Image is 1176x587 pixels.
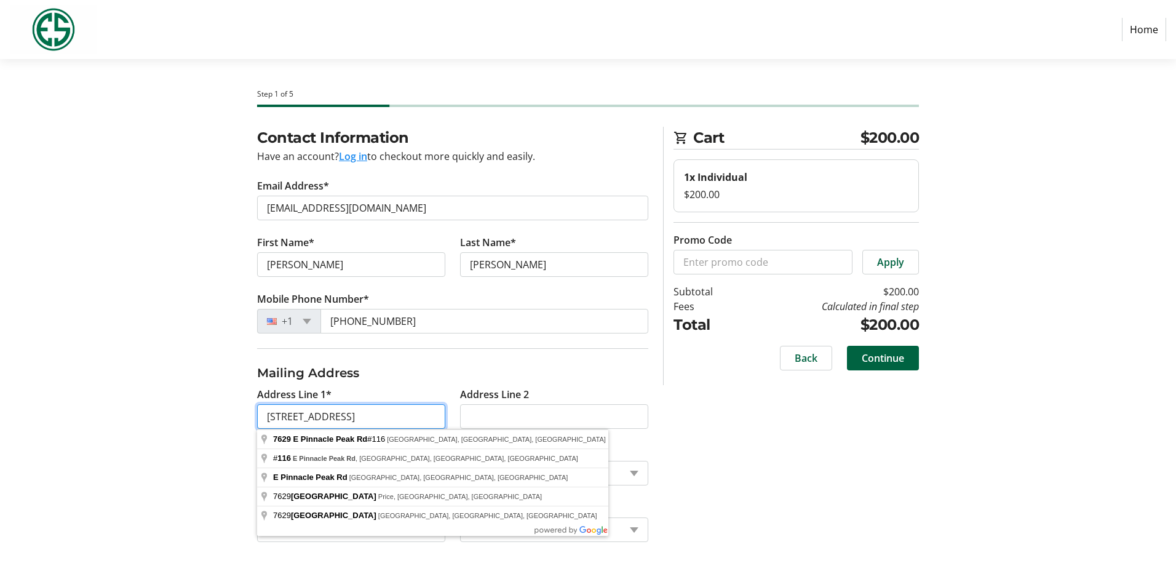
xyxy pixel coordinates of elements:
td: Subtotal [673,284,744,299]
input: Address [257,404,445,429]
label: Mobile Phone Number* [257,292,369,306]
span: , [GEOGRAPHIC_DATA], [GEOGRAPHIC_DATA], [GEOGRAPHIC_DATA] [293,455,578,462]
span: Cart [693,127,860,149]
span: E Pinnacle Peak Rd [273,473,348,482]
label: Last Name* [460,235,516,250]
strong: 1x Individual [684,170,747,184]
span: 116 [277,453,291,463]
span: Back [795,351,817,365]
span: Apply [877,255,904,270]
span: $200.00 [860,127,920,149]
div: Have an account? to checkout more quickly and easily. [257,149,648,164]
span: 7629 [273,434,291,444]
button: Log in [339,149,367,164]
h2: Contact Information [257,127,648,149]
td: $200.00 [744,314,919,336]
input: Enter promo code [673,250,852,274]
div: $200.00 [684,187,908,202]
button: Continue [847,346,919,370]
span: 7629 [273,492,378,501]
img: Evans Scholars Foundation's Logo [10,5,97,54]
td: Fees [673,299,744,314]
a: Home [1122,18,1166,41]
span: [GEOGRAPHIC_DATA], [GEOGRAPHIC_DATA], [GEOGRAPHIC_DATA] [349,474,568,481]
span: [GEOGRAPHIC_DATA], [GEOGRAPHIC_DATA], [GEOGRAPHIC_DATA] [378,512,597,519]
span: 7629 [273,511,378,520]
span: E Pinnacle Peak Rd [293,455,356,462]
td: Calculated in final step [744,299,919,314]
span: Continue [862,351,904,365]
span: # [273,453,293,463]
label: Email Address* [257,178,329,193]
td: Total [673,314,744,336]
label: First Name* [257,235,314,250]
button: Back [780,346,832,370]
span: Price, [GEOGRAPHIC_DATA], [GEOGRAPHIC_DATA] [378,493,542,500]
span: [GEOGRAPHIC_DATA] [291,492,376,501]
label: Address Line 2 [460,387,529,402]
h3: Mailing Address [257,364,648,382]
span: [GEOGRAPHIC_DATA] [291,511,376,520]
span: E Pinnacle Peak Rd [293,434,368,444]
div: Step 1 of 5 [257,89,919,100]
button: Apply [862,250,919,274]
input: (201) 555-0123 [320,309,648,333]
span: [GEOGRAPHIC_DATA], [GEOGRAPHIC_DATA], [GEOGRAPHIC_DATA] [387,436,606,443]
td: $200.00 [744,284,919,299]
label: Address Line 1* [257,387,332,402]
label: Promo Code [673,233,732,247]
span: #116 [273,434,387,444]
